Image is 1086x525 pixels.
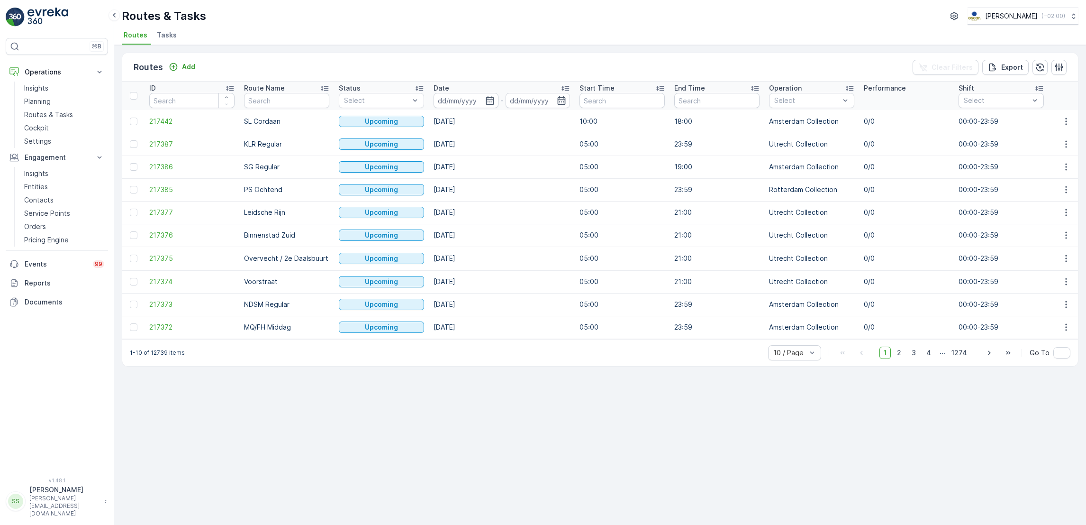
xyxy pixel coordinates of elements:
[130,231,137,239] div: Toggle Row Selected
[985,11,1038,21] p: [PERSON_NAME]
[764,247,859,270] td: Utrecht Collection
[339,230,424,241] button: Upcoming
[764,110,859,133] td: Amsterdam Collection
[130,323,137,331] div: Toggle Row Selected
[575,133,670,156] td: 05:00
[764,316,859,339] td: Amsterdam Collection
[365,162,398,172] p: Upcoming
[429,316,575,339] td: [DATE]
[339,161,424,173] button: Upcoming
[6,255,108,274] a: Events99
[130,278,137,286] div: Toggle Row Selected
[575,293,670,316] td: 05:00
[24,83,48,93] p: Insights
[907,347,920,359] span: 3
[1041,12,1065,20] p: ( +02:00 )
[954,178,1049,201] td: 00:00-23:59
[24,235,69,245] p: Pricing Engine
[859,201,954,224] td: 0/0
[149,254,235,263] a: 217375
[575,224,670,247] td: 05:00
[6,63,108,82] button: Operations
[339,83,361,93] p: Status
[764,178,859,201] td: Rotterdam Collection
[429,247,575,270] td: [DATE]
[365,117,398,126] p: Upcoming
[429,178,575,201] td: [DATE]
[20,95,108,108] a: Planning
[500,95,504,106] p: -
[149,139,235,149] a: 217387
[339,207,424,218] button: Upcoming
[239,201,334,224] td: Leidsche Rijn
[429,293,575,316] td: [DATE]
[244,93,329,108] input: Search
[239,224,334,247] td: Binnenstad Zuid
[429,156,575,178] td: [DATE]
[130,118,137,125] div: Toggle Row Selected
[25,153,89,162] p: Engagement
[149,230,235,240] a: 217376
[20,108,108,121] a: Routes & Tasks
[859,293,954,316] td: 0/0
[339,276,424,287] button: Upcoming
[92,43,101,50] p: ⌘B
[879,347,891,359] span: 1
[968,11,981,21] img: basis-logo_rgb2x.png
[130,255,137,262] div: Toggle Row Selected
[20,180,108,193] a: Entities
[947,347,971,359] span: 1274
[130,186,137,193] div: Toggle Row Selected
[124,30,147,40] span: Routes
[575,316,670,339] td: 05:00
[674,83,705,93] p: End Time
[24,195,54,205] p: Contacts
[339,184,424,195] button: Upcoming
[24,222,46,231] p: Orders
[29,485,100,495] p: [PERSON_NAME]
[339,299,424,310] button: Upcoming
[429,201,575,224] td: [DATE]
[670,270,764,293] td: 21:00
[670,224,764,247] td: 21:00
[8,494,23,509] div: SS
[982,60,1029,75] button: Export
[959,83,974,93] p: Shift
[182,62,195,72] p: Add
[434,83,449,93] p: Date
[764,156,859,178] td: Amsterdam Collection
[365,139,398,149] p: Upcoming
[764,224,859,247] td: Utrecht Collection
[239,270,334,293] td: Voorstraat
[434,93,498,108] input: dd/mm/yyyy
[239,316,334,339] td: MQ/FH Middag
[954,293,1049,316] td: 00:00-23:59
[149,208,235,217] a: 217377
[954,156,1049,178] td: 00:00-23:59
[579,83,615,93] p: Start Time
[954,224,1049,247] td: 00:00-23:59
[670,133,764,156] td: 23:59
[365,277,398,286] p: Upcoming
[157,30,177,40] span: Tasks
[20,82,108,95] a: Insights
[913,60,978,75] button: Clear Filters
[764,293,859,316] td: Amsterdam Collection
[774,96,840,105] p: Select
[24,169,48,178] p: Insights
[149,277,235,286] a: 217374
[149,185,235,194] a: 217385
[130,140,137,148] div: Toggle Row Selected
[674,93,760,108] input: Search
[365,322,398,332] p: Upcoming
[670,110,764,133] td: 18:00
[25,259,87,269] p: Events
[859,316,954,339] td: 0/0
[24,209,70,218] p: Service Points
[864,83,906,93] p: Performance
[239,247,334,270] td: Overvecht / 2e Daalsbuurt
